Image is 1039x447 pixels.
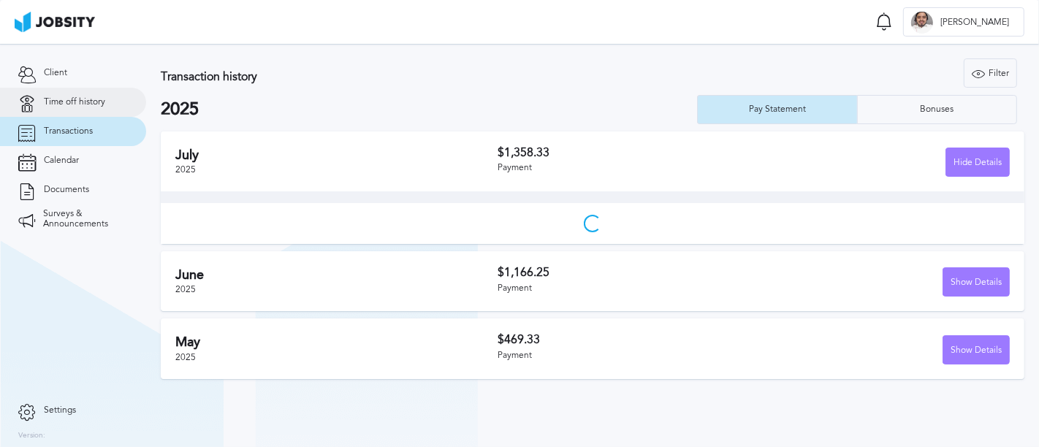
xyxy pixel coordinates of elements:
[43,209,128,229] span: Surveys & Announcements
[946,148,1009,177] div: Hide Details
[175,148,498,163] h2: July
[857,95,1017,124] button: Bonuses
[943,336,1009,365] div: Show Details
[498,333,754,346] h3: $469.33
[44,68,67,78] span: Client
[175,352,196,362] span: 2025
[913,104,961,115] div: Bonuses
[175,284,196,294] span: 2025
[742,104,813,115] div: Pay Statement
[911,12,933,34] div: D
[945,148,1010,177] button: Hide Details
[498,163,754,173] div: Payment
[964,59,1016,88] div: Filter
[44,156,79,166] span: Calendar
[44,405,76,416] span: Settings
[943,335,1010,364] button: Show Details
[697,95,857,124] button: Pay Statement
[161,70,628,83] h3: Transaction history
[18,432,45,440] label: Version:
[943,267,1010,297] button: Show Details
[15,12,95,32] img: ab4bad089aa723f57921c736e9817d99.png
[933,18,1016,28] span: [PERSON_NAME]
[175,335,498,350] h2: May
[498,266,754,279] h3: $1,166.25
[498,146,754,159] h3: $1,358.33
[498,283,754,294] div: Payment
[903,7,1024,37] button: D[PERSON_NAME]
[161,99,697,120] h2: 2025
[44,97,105,107] span: Time off history
[44,126,93,137] span: Transactions
[964,58,1017,88] button: Filter
[943,268,1009,297] div: Show Details
[175,267,498,283] h2: June
[498,351,754,361] div: Payment
[175,164,196,175] span: 2025
[44,185,89,195] span: Documents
